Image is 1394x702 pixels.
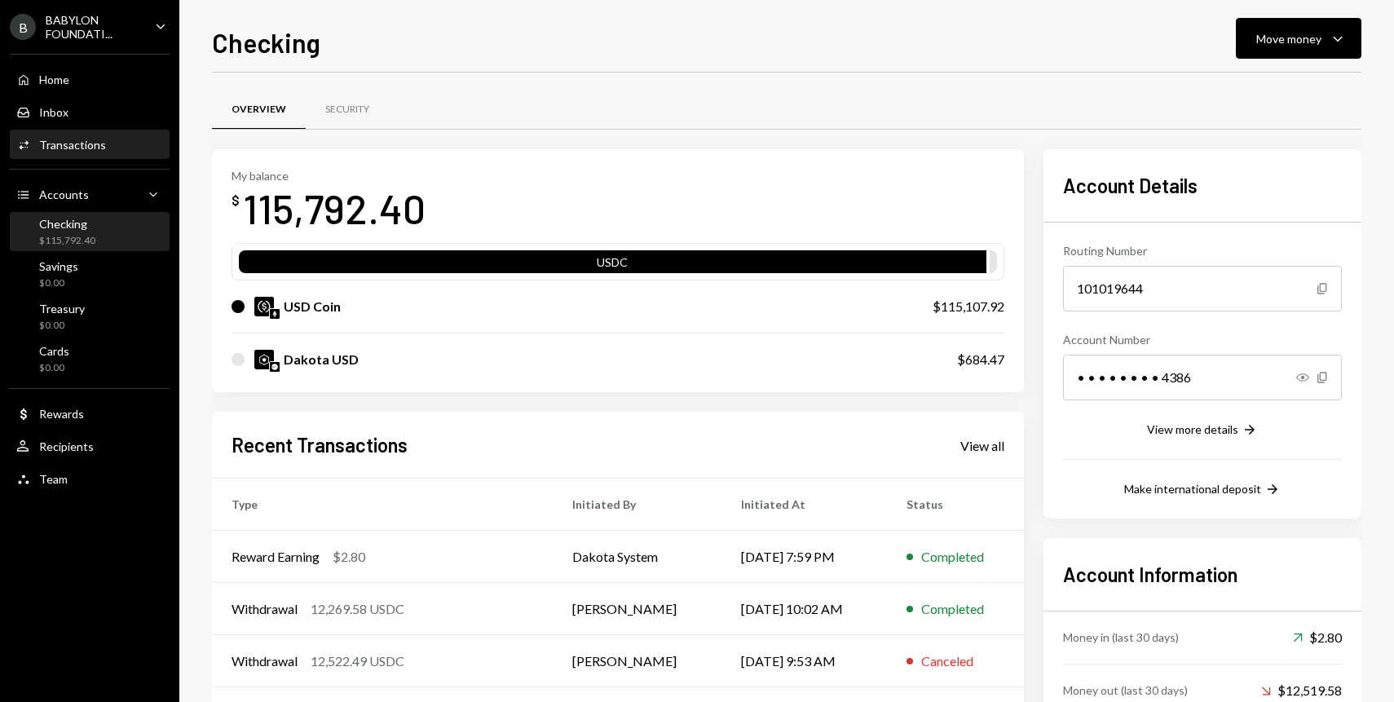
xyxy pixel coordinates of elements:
[10,97,170,126] a: Inbox
[39,73,69,86] div: Home
[10,464,170,493] a: Team
[553,635,721,687] td: [PERSON_NAME]
[1261,681,1342,700] div: $12,519.58
[311,599,404,619] div: 12,269.58 USDC
[960,436,1004,454] a: View all
[553,531,721,583] td: Dakota System
[1124,481,1281,499] button: Make international deposit
[10,212,170,251] a: Checking$115,792.40
[232,431,408,458] h2: Recent Transactions
[39,276,78,290] div: $0.00
[721,583,887,635] td: [DATE] 10:02 AM
[232,651,298,671] div: Withdrawal
[10,179,170,209] a: Accounts
[1236,18,1361,59] button: Move money
[39,138,106,152] div: Transactions
[270,362,280,372] img: base-mainnet
[10,130,170,159] a: Transactions
[887,479,1024,531] th: Status
[1063,266,1342,311] div: 101019644
[10,14,36,40] div: B
[1063,331,1342,348] div: Account Number
[232,547,320,567] div: Reward Earning
[232,103,286,117] div: Overview
[1063,355,1342,400] div: • • • • • • • • 4386
[46,13,142,41] div: BABYLON FOUNDATI...
[10,431,170,461] a: Recipients
[39,472,68,486] div: Team
[270,309,280,319] img: ethereum-mainnet
[239,254,986,276] div: USDC
[1256,30,1321,47] div: Move money
[243,183,426,234] div: 115,792.40
[39,188,89,201] div: Accounts
[1147,422,1238,436] div: View more details
[212,26,320,59] h1: Checking
[553,583,721,635] td: [PERSON_NAME]
[1063,629,1179,646] div: Money in (last 30 days)
[39,439,94,453] div: Recipients
[1063,172,1342,199] h2: Account Details
[306,89,389,130] a: Security
[212,479,553,531] th: Type
[39,217,95,231] div: Checking
[957,350,1004,369] div: $684.47
[921,547,984,567] div: Completed
[333,547,365,567] div: $2.80
[1124,482,1261,496] div: Make international deposit
[960,438,1004,454] div: View all
[10,399,170,428] a: Rewards
[325,103,369,117] div: Security
[254,297,274,316] img: USDC
[921,651,973,671] div: Canceled
[212,89,306,130] a: Overview
[39,361,69,375] div: $0.00
[1063,682,1188,699] div: Money out (last 30 days)
[933,297,1004,316] div: $115,107.92
[1293,628,1342,647] div: $2.80
[721,479,887,531] th: Initiated At
[553,479,721,531] th: Initiated By
[1147,422,1258,439] button: View more details
[254,350,274,369] img: DKUSD
[39,105,68,119] div: Inbox
[39,302,85,316] div: Treasury
[10,254,170,294] a: Savings$0.00
[39,344,69,358] div: Cards
[10,297,170,336] a: Treasury$0.00
[311,651,404,671] div: 12,522.49 USDC
[10,64,170,94] a: Home
[1063,561,1342,588] h2: Account Information
[39,319,85,333] div: $0.00
[10,339,170,378] a: Cards$0.00
[721,635,887,687] td: [DATE] 9:53 AM
[39,407,84,421] div: Rewards
[921,599,984,619] div: Completed
[721,531,887,583] td: [DATE] 7:59 PM
[232,169,426,183] div: My balance
[39,234,95,248] div: $115,792.40
[284,350,359,369] div: Dakota USD
[232,599,298,619] div: Withdrawal
[1063,242,1342,259] div: Routing Number
[232,192,240,209] div: $
[284,297,341,316] div: USD Coin
[39,259,78,273] div: Savings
